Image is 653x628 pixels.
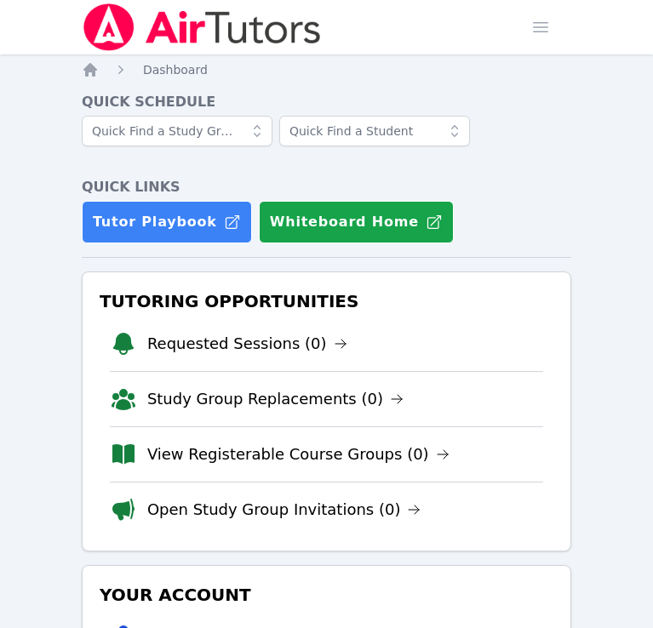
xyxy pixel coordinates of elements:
[82,92,571,112] h4: Quick Schedule
[147,332,347,356] a: Requested Sessions (0)
[143,63,208,77] span: Dashboard
[147,387,404,411] a: Study Group Replacements (0)
[82,201,252,243] a: Tutor Playbook
[96,286,557,317] h3: Tutoring Opportunities
[82,61,571,78] nav: Breadcrumb
[279,116,470,146] input: Quick Find a Student
[96,579,557,610] h3: Your Account
[259,201,454,243] button: Whiteboard Home
[82,3,323,51] img: Air Tutors
[147,498,421,522] a: Open Study Group Invitations (0)
[143,61,208,78] a: Dashboard
[82,177,571,197] h4: Quick Links
[147,442,450,466] a: View Registerable Course Groups (0)
[82,116,272,146] input: Quick Find a Study Group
